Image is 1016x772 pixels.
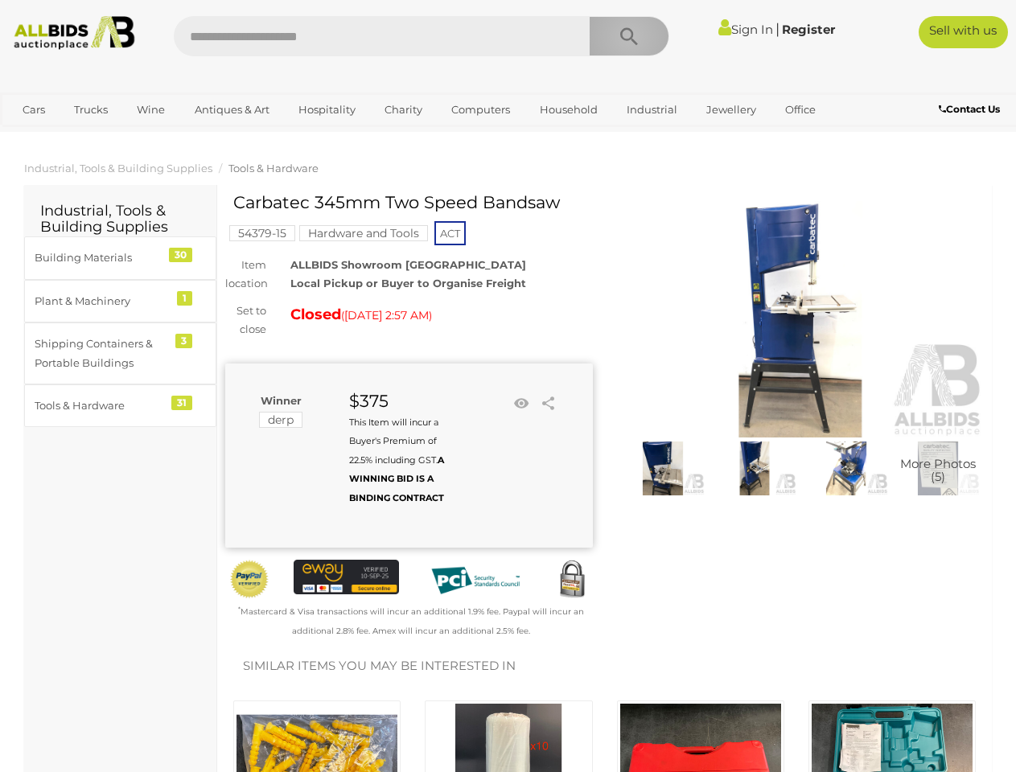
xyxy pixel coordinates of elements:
[228,162,319,175] a: Tools & Hardware
[126,96,175,123] a: Wine
[290,277,526,289] strong: Local Pickup or Buyer to Organise Freight
[213,302,278,339] div: Set to close
[238,606,584,635] small: Mastercard & Visa transactions will incur an additional 1.9% fee. Paypal will incur an additional...
[896,441,980,495] a: More Photos(5)
[169,248,192,262] div: 30
[616,96,688,123] a: Industrial
[299,227,428,240] a: Hardware and Tools
[804,441,888,495] img: Carbatec 345mm Two Speed Bandsaw
[696,96,767,123] a: Jewellery
[177,291,192,306] div: 1
[434,221,466,245] span: ACT
[24,162,212,175] a: Industrial, Tools & Building Supplies
[288,96,366,123] a: Hospitality
[35,292,167,310] div: Plant & Machinery
[12,96,56,123] a: Cars
[713,441,796,495] img: Carbatec 345mm Two Speed Bandsaw
[74,123,209,150] a: [GEOGRAPHIC_DATA]
[24,322,216,384] a: Shipping Containers & Portable Buildings 3
[344,308,429,322] span: [DATE] 2:57 AM
[775,96,826,123] a: Office
[35,335,167,372] div: Shipping Containers & Portable Buildings
[896,441,980,495] img: Carbatec 345mm Two Speed Bandsaw
[7,16,142,50] img: Allbids.com.au
[229,560,269,599] img: Official PayPal Seal
[617,201,985,437] img: Carbatec 345mm Two Speed Bandsaw
[261,394,302,407] b: Winner
[349,391,389,411] strong: $375
[341,309,432,322] span: ( )
[213,256,278,294] div: Item location
[589,16,669,56] button: Search
[290,258,526,271] strong: ALLBIDS Showroom [GEOGRAPHIC_DATA]
[64,96,118,123] a: Trucks
[35,248,167,267] div: Building Materials
[552,560,592,600] img: Secured by Rapid SSL
[441,96,520,123] a: Computers
[243,659,966,673] h2: Similar items you may be interested in
[35,396,167,415] div: Tools & Hardware
[24,236,216,279] a: Building Materials 30
[290,306,341,323] strong: Closed
[40,203,200,236] h2: Industrial, Tools & Building Supplies
[900,457,976,483] span: More Photos (5)
[621,441,705,495] img: Carbatec 345mm Two Speed Bandsaw
[374,96,433,123] a: Charity
[299,225,428,241] mark: Hardware and Tools
[349,417,444,503] small: This Item will incur a Buyer's Premium of 22.5% including GST.
[171,396,192,410] div: 31
[233,193,589,211] h1: Carbatec 345mm Two Speed Bandsaw
[294,560,398,594] img: eWAY Payment Gateway
[939,103,1000,115] b: Contact Us
[184,96,280,123] a: Antiques & Art
[529,96,608,123] a: Household
[175,334,192,348] div: 3
[939,101,1004,118] a: Contact Us
[775,20,779,38] span: |
[259,412,302,428] mark: derp
[24,384,216,427] a: Tools & Hardware 31
[229,225,295,241] mark: 54379-15
[423,560,528,602] img: PCI DSS compliant
[782,22,835,37] a: Register
[229,227,295,240] a: 54379-15
[919,16,1008,48] a: Sell with us
[509,392,533,416] li: Watch this item
[349,454,444,503] b: A WINNING BID IS A BINDING CONTRACT
[718,22,773,37] a: Sign In
[12,123,66,150] a: Sports
[24,280,216,322] a: Plant & Machinery 1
